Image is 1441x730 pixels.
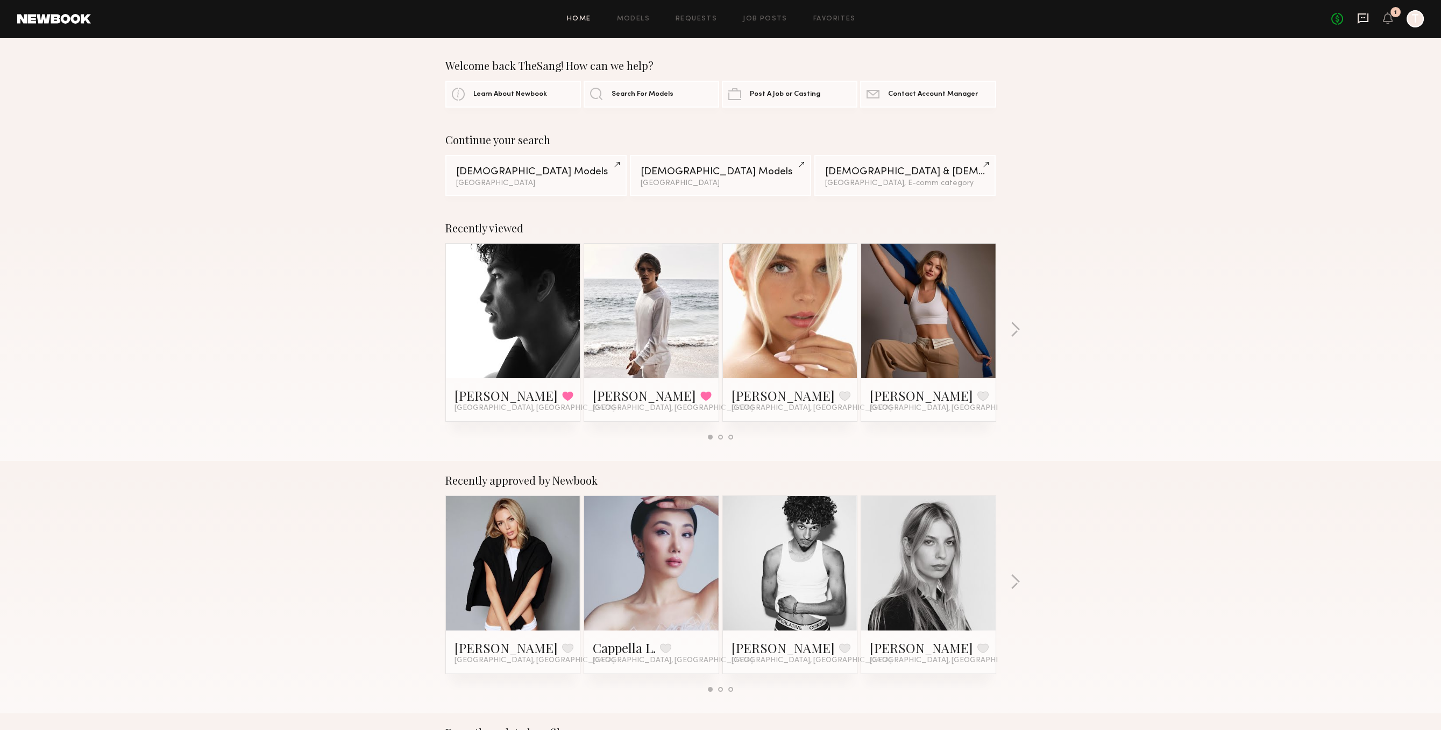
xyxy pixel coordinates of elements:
[1407,10,1424,27] a: T
[445,474,996,487] div: Recently approved by Newbook
[1394,10,1397,16] div: 1
[732,387,835,404] a: [PERSON_NAME]
[593,639,656,656] a: Cappella L.
[456,167,616,177] div: [DEMOGRAPHIC_DATA] Models
[445,155,627,196] a: [DEMOGRAPHIC_DATA] Models[GEOGRAPHIC_DATA]
[870,656,1030,665] span: [GEOGRAPHIC_DATA], [GEOGRAPHIC_DATA]
[593,387,696,404] a: [PERSON_NAME]
[732,639,835,656] a: [PERSON_NAME]
[870,387,973,404] a: [PERSON_NAME]
[455,656,615,665] span: [GEOGRAPHIC_DATA], [GEOGRAPHIC_DATA]
[455,639,558,656] a: [PERSON_NAME]
[641,180,800,187] div: [GEOGRAPHIC_DATA]
[750,91,820,98] span: Post A Job or Casting
[455,387,558,404] a: [PERSON_NAME]
[445,222,996,235] div: Recently viewed
[630,155,811,196] a: [DEMOGRAPHIC_DATA] Models[GEOGRAPHIC_DATA]
[860,81,996,108] a: Contact Account Manager
[641,167,800,177] div: [DEMOGRAPHIC_DATA] Models
[617,16,650,23] a: Models
[445,133,996,146] div: Continue your search
[676,16,717,23] a: Requests
[445,81,581,108] a: Learn About Newbook
[593,656,753,665] span: [GEOGRAPHIC_DATA], [GEOGRAPHIC_DATA]
[870,639,973,656] a: [PERSON_NAME]
[612,91,673,98] span: Search For Models
[732,656,892,665] span: [GEOGRAPHIC_DATA], [GEOGRAPHIC_DATA]
[825,180,985,187] div: [GEOGRAPHIC_DATA], E-comm category
[825,167,985,177] div: [DEMOGRAPHIC_DATA] & [DEMOGRAPHIC_DATA] Models
[814,155,996,196] a: [DEMOGRAPHIC_DATA] & [DEMOGRAPHIC_DATA] Models[GEOGRAPHIC_DATA], E-comm category
[445,59,996,72] div: Welcome back TheSang! How can we help?
[456,180,616,187] div: [GEOGRAPHIC_DATA]
[888,91,978,98] span: Contact Account Manager
[584,81,719,108] a: Search For Models
[722,81,857,108] a: Post A Job or Casting
[567,16,591,23] a: Home
[870,404,1030,413] span: [GEOGRAPHIC_DATA], [GEOGRAPHIC_DATA]
[455,404,615,413] span: [GEOGRAPHIC_DATA], [GEOGRAPHIC_DATA]
[732,404,892,413] span: [GEOGRAPHIC_DATA], [GEOGRAPHIC_DATA]
[813,16,856,23] a: Favorites
[593,404,753,413] span: [GEOGRAPHIC_DATA], [GEOGRAPHIC_DATA]
[743,16,787,23] a: Job Posts
[473,91,547,98] span: Learn About Newbook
